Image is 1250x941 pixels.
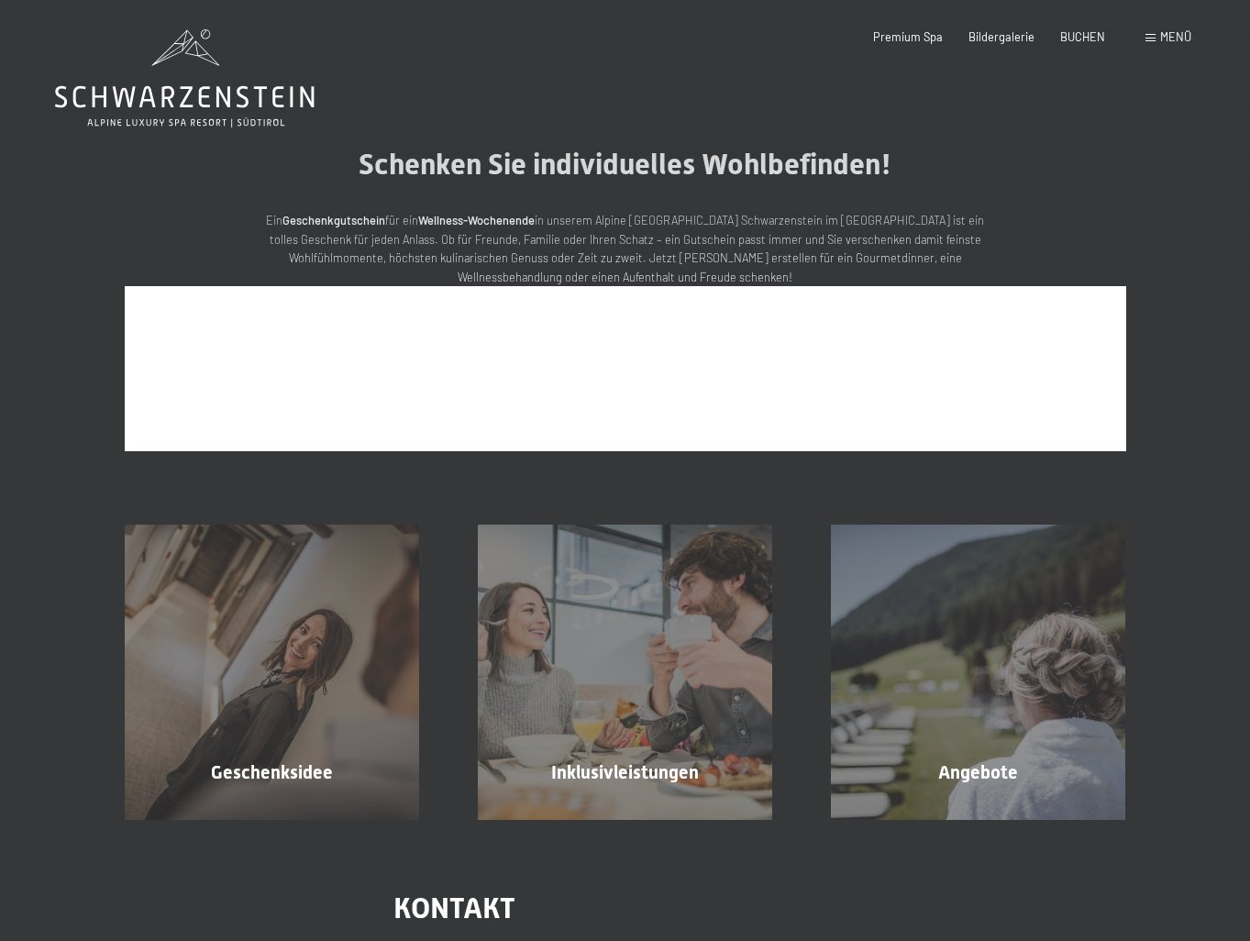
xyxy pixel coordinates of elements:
[938,761,1018,783] span: Angebote
[1160,29,1191,44] span: Menü
[1060,29,1105,44] a: BUCHEN
[359,147,891,182] span: Schenken Sie individuelles Wohlbefinden!
[873,29,943,44] a: Premium Spa
[282,213,385,227] strong: Geschenkgutschein
[448,525,802,819] a: Geschenkgutschein für Wellness-Wochenende: Hotel Schwarzenstein Inklusivleistungen
[802,525,1155,819] a: Geschenkgutschein für Wellness-Wochenende: Hotel Schwarzenstein Angebote
[968,29,1034,44] a: Bildergalerie
[551,761,699,783] span: Inklusivleistungen
[259,211,992,286] p: Ein für ein in unserem Alpine [GEOGRAPHIC_DATA] Schwarzenstein im [GEOGRAPHIC_DATA] ist ein tolle...
[211,761,333,783] span: Geschenksidee
[95,525,448,819] a: Geschenkgutschein für Wellness-Wochenende: Hotel Schwarzenstein Geschenksidee
[418,213,535,227] strong: Wellness-Wochenende
[393,891,515,925] span: Kontakt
